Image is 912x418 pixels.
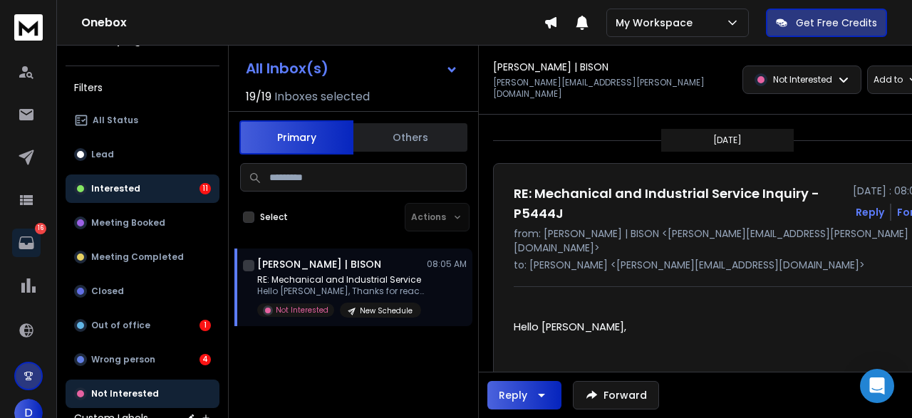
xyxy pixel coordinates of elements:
[66,78,219,98] h3: Filters
[860,369,894,403] div: Open Intercom Messenger
[91,388,159,399] p: Not Interested
[234,54,470,83] button: All Inbox(s)
[874,74,903,85] p: Add to
[239,120,353,155] button: Primary
[66,380,219,408] button: Not Interested
[514,184,844,224] h1: RE: Mechanical and Industrial Service Inquiry - P5444J
[91,251,184,263] p: Meeting Completed
[91,354,155,365] p: Wrong person
[616,16,698,30] p: My Workspace
[66,140,219,169] button: Lead
[766,9,887,37] button: Get Free Credits
[713,135,742,146] p: [DATE]
[493,60,608,74] h1: [PERSON_NAME] | BISON
[260,211,288,223] label: Select
[257,257,381,271] h1: [PERSON_NAME] | BISON
[487,381,561,409] button: Reply
[81,14,544,31] h1: Onebox
[493,77,723,100] p: [PERSON_NAME][EMAIL_ADDRESS][PERSON_NAME][DOMAIN_NAME]
[91,149,114,160] p: Lead
[93,115,138,126] p: All Status
[199,320,211,331] div: 1
[66,243,219,271] button: Meeting Completed
[856,205,884,219] button: Reply
[12,229,41,257] a: 16
[35,223,46,234] p: 16
[246,61,328,75] h1: All Inbox(s)
[427,258,467,270] p: 08:05 AM
[796,16,877,30] p: Get Free Credits
[91,320,150,331] p: Out of office
[360,305,413,316] p: New Schedule
[199,354,211,365] div: 4
[14,14,43,41] img: logo
[573,381,659,409] button: Forward
[91,217,165,229] p: Meeting Booked
[66,209,219,237] button: Meeting Booked
[66,311,219,340] button: Out of office1
[91,286,124,297] p: Closed
[773,74,832,85] p: Not Interested
[353,122,467,153] button: Others
[257,286,428,297] p: Hello [PERSON_NAME], Thanks for reaching
[514,320,626,334] span: Hello [PERSON_NAME],
[91,183,140,194] p: Interested
[66,277,219,305] button: Closed
[257,274,428,286] p: RE: Mechanical and Industrial Service
[66,174,219,203] button: Interested11
[199,183,211,194] div: 11
[499,388,527,402] div: Reply
[246,88,271,105] span: 19 / 19
[274,88,370,105] h3: Inboxes selected
[276,305,328,315] p: Not Interested
[66,345,219,374] button: Wrong person4
[66,106,219,135] button: All Status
